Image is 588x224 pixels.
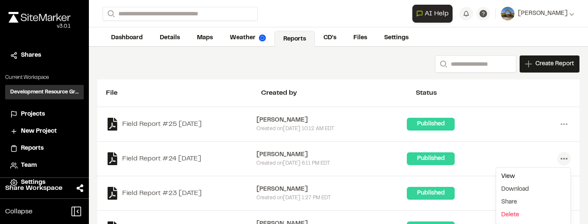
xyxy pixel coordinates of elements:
span: New Project [21,127,57,136]
a: New Project [10,127,79,136]
button: Search [435,55,450,73]
img: precipai.png [259,35,266,41]
div: [PERSON_NAME] [256,150,407,160]
div: Published [407,118,455,131]
a: Shares [10,51,79,60]
span: Shares [21,51,41,60]
span: Projects [21,110,45,119]
a: Team [10,161,79,170]
a: Delete [496,209,570,221]
a: Download [496,183,570,196]
a: Field Report #23 [DATE] [106,187,256,200]
div: Created on [DATE] 10:12 AM EDT [256,125,407,133]
a: Reports [274,31,315,47]
a: CD's [315,30,345,46]
img: User [501,7,514,20]
div: [PERSON_NAME] [256,116,407,125]
span: [PERSON_NAME] [518,9,567,18]
a: Field Report #24 [DATE] [106,152,256,165]
h3: Development Resource Group [10,88,79,96]
a: Details [151,30,188,46]
div: Created on [DATE] 6:11 PM EDT [256,160,407,167]
span: Reports [21,144,44,153]
span: Create Report [535,59,574,69]
div: Created on [DATE] 1:27 PM EDT [256,194,407,202]
a: Projects [10,110,79,119]
div: Oh geez...please don't... [9,23,71,30]
span: Share Workspace [5,183,62,193]
div: Published [407,152,455,165]
a: Settings [376,30,417,46]
div: [PERSON_NAME] [256,185,407,194]
span: Collapse [5,207,32,217]
p: Current Workspace [5,74,84,81]
div: Status [416,88,571,98]
div: File [106,88,261,98]
a: Field Report #25 [DATE] [106,118,256,131]
div: Published [407,187,455,200]
a: Dashboard [103,30,151,46]
a: Weather [221,30,274,46]
span: AI Help [425,9,449,19]
div: Created by [261,88,416,98]
img: rebrand.png [9,12,71,23]
a: Maps [188,30,221,46]
div: Share [496,196,570,209]
button: Open AI Assistant [412,5,453,23]
button: [PERSON_NAME] [501,7,574,20]
a: View [496,170,570,183]
div: Open AI Assistant [412,5,456,23]
a: Reports [10,144,79,153]
a: Files [345,30,376,46]
span: Team [21,161,37,170]
button: Search [103,7,118,21]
